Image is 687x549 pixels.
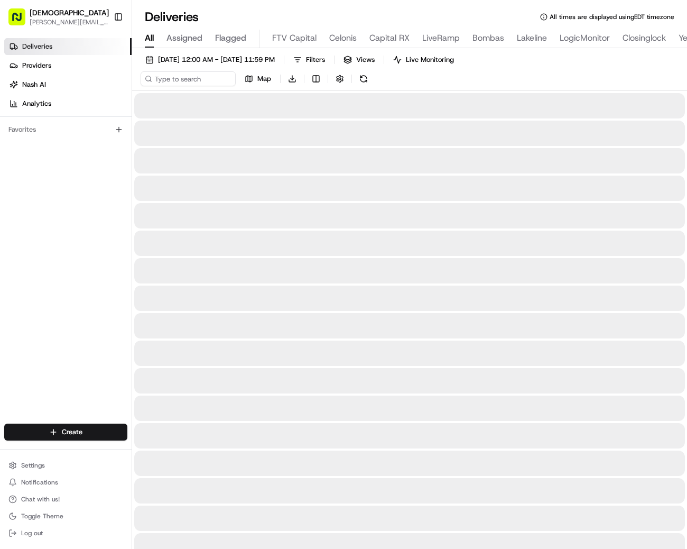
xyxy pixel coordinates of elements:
[550,13,674,21] span: All times are displayed using EDT timezone
[4,38,132,55] a: Deliveries
[306,55,325,65] span: Filters
[166,32,202,44] span: Assigned
[158,55,275,65] span: [DATE] 12:00 AM - [DATE] 11:59 PM
[22,80,46,89] span: Nash AI
[215,32,246,44] span: Flagged
[4,57,132,74] a: Providers
[22,61,51,70] span: Providers
[21,461,45,470] span: Settings
[4,492,127,507] button: Chat with us!
[21,512,63,520] span: Toggle Theme
[272,32,317,44] span: FTV Capital
[356,71,371,86] button: Refresh
[4,121,127,138] div: Favorites
[4,424,127,441] button: Create
[472,32,504,44] span: Bombas
[422,32,460,44] span: LiveRamp
[4,509,127,524] button: Toggle Theme
[560,32,610,44] span: LogicMonitor
[4,4,109,30] button: [DEMOGRAPHIC_DATA][PERSON_NAME][EMAIL_ADDRESS][DOMAIN_NAME]
[21,495,60,504] span: Chat with us!
[240,71,276,86] button: Map
[356,55,375,65] span: Views
[4,475,127,490] button: Notifications
[289,52,330,67] button: Filters
[4,526,127,541] button: Log out
[4,95,132,112] a: Analytics
[62,427,82,437] span: Create
[30,18,109,26] button: [PERSON_NAME][EMAIL_ADDRESS][DOMAIN_NAME]
[145,8,199,25] h1: Deliveries
[4,458,127,473] button: Settings
[406,55,454,65] span: Live Monitoring
[22,42,52,51] span: Deliveries
[30,7,109,18] button: [DEMOGRAPHIC_DATA]
[517,32,547,44] span: Lakeline
[141,52,280,67] button: [DATE] 12:00 AM - [DATE] 11:59 PM
[145,32,154,44] span: All
[257,74,271,84] span: Map
[369,32,410,44] span: Capital RX
[339,52,379,67] button: Views
[388,52,459,67] button: Live Monitoring
[22,99,51,108] span: Analytics
[21,529,43,537] span: Log out
[623,32,666,44] span: Closinglock
[329,32,357,44] span: Celonis
[141,71,236,86] input: Type to search
[21,478,58,487] span: Notifications
[4,76,132,93] a: Nash AI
